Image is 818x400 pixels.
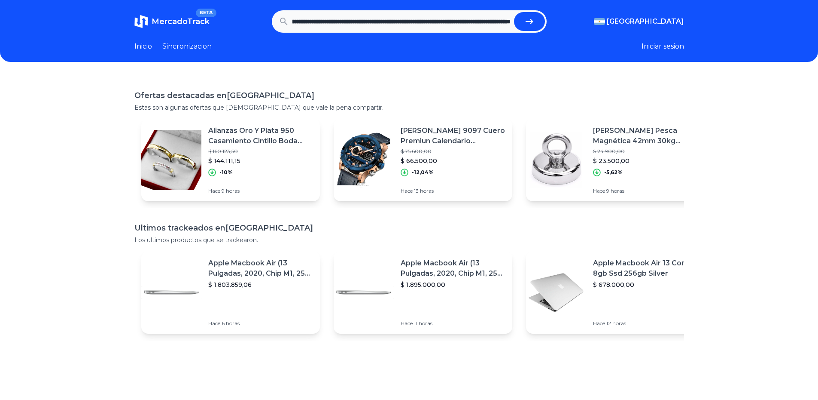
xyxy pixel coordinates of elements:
img: Featured image [141,262,201,323]
p: Hace 6 horas [208,320,313,327]
a: Featured image[PERSON_NAME] 9097 Cuero Premiun Calendario [PERSON_NAME]$ 75.600,00$ 66.500,00-12,... [334,119,512,201]
p: Apple Macbook Air 13 Core I5 8gb Ssd 256gb Silver [593,258,698,279]
p: Los ultimos productos que se trackearon. [134,236,684,244]
img: Featured image [334,130,394,190]
img: Featured image [526,262,586,323]
a: Featured imageApple Macbook Air 13 Core I5 8gb Ssd 256gb Silver$ 678.000,00Hace 12 horas [526,251,705,334]
img: Argentina [594,18,605,25]
span: MercadoTrack [152,17,210,26]
p: Hace 12 horas [593,320,698,327]
p: $ 144.111,15 [208,157,313,165]
p: Hace 11 horas [401,320,505,327]
span: BETA [196,9,216,17]
a: Featured imageApple Macbook Air (13 Pulgadas, 2020, Chip M1, 256 Gb De Ssd, 8 Gb De Ram) - Plata$... [141,251,320,334]
p: $ 75.600,00 [401,148,505,155]
p: -12,04% [412,169,434,176]
p: $ 66.500,00 [401,157,505,165]
p: $ 24.900,00 [593,148,698,155]
a: Featured image[PERSON_NAME] Pesca Magnética 42mm 30kg Detector De Metales$ 24.900,00$ 23.500,00-5... [526,119,705,201]
p: Hace 9 horas [208,188,313,194]
p: $ 160.123,50 [208,148,313,155]
a: Featured imageApple Macbook Air (13 Pulgadas, 2020, Chip M1, 256 Gb De Ssd, 8 Gb De Ram) - Plata$... [334,251,512,334]
p: Apple Macbook Air (13 Pulgadas, 2020, Chip M1, 256 Gb De Ssd, 8 Gb De Ram) - Plata [401,258,505,279]
p: Hace 9 horas [593,188,698,194]
p: [PERSON_NAME] 9097 Cuero Premiun Calendario [PERSON_NAME] [401,126,505,146]
p: $ 678.000,00 [593,280,698,289]
img: Featured image [334,262,394,323]
h1: Ofertas destacadas en [GEOGRAPHIC_DATA] [134,89,684,102]
p: -10% [219,169,233,176]
img: MercadoTrack [134,15,148,28]
p: -5,62% [604,169,623,176]
p: Alianzas Oro Y Plata 950 Casamiento Cintillo Boda Combo 4 [208,126,313,146]
p: $ 1.895.000,00 [401,280,505,289]
button: [GEOGRAPHIC_DATA] [594,16,684,27]
p: Hace 13 horas [401,188,505,194]
a: MercadoTrackBETA [134,15,210,28]
span: [GEOGRAPHIC_DATA] [607,16,684,27]
p: [PERSON_NAME] Pesca Magnética 42mm 30kg Detector De Metales [593,126,698,146]
p: $ 1.803.859,06 [208,280,313,289]
button: Iniciar sesion [642,41,684,52]
img: Featured image [526,130,586,190]
h1: Ultimos trackeados en [GEOGRAPHIC_DATA] [134,222,684,234]
img: Featured image [141,130,201,190]
a: Featured imageAlianzas Oro Y Plata 950 Casamiento Cintillo Boda Combo 4$ 160.123,50$ 144.111,15-1... [141,119,320,201]
p: $ 23.500,00 [593,157,698,165]
p: Estas son algunas ofertas que [DEMOGRAPHIC_DATA] que vale la pena compartir. [134,103,684,112]
a: Sincronizacion [162,41,212,52]
a: Inicio [134,41,152,52]
p: Apple Macbook Air (13 Pulgadas, 2020, Chip M1, 256 Gb De Ssd, 8 Gb De Ram) - Plata [208,258,313,279]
